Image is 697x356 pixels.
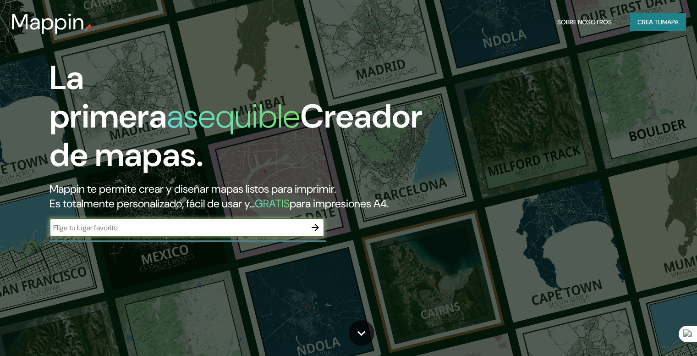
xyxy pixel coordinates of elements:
font: Crea tu [637,18,662,26]
font: Mappin [11,7,85,36]
img: pin de mapeo [85,24,92,31]
font: Creador de mapas. [49,95,423,176]
input: Elige tu lugar favorito [49,222,306,233]
font: asequible [167,95,300,138]
font: Mappin te permite crear y diseñar mapas listos para imprimir. [49,182,336,196]
font: La primera [49,56,167,138]
font: Sobre nosotros [557,18,612,26]
font: Es totalmente personalizado, fácil de usar y... [49,196,255,211]
button: Crea tumapa [630,13,686,31]
button: Sobre nosotros [554,13,615,31]
font: GRATIS [255,196,290,211]
font: mapa [662,18,679,26]
font: para impresiones A4. [290,196,389,211]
